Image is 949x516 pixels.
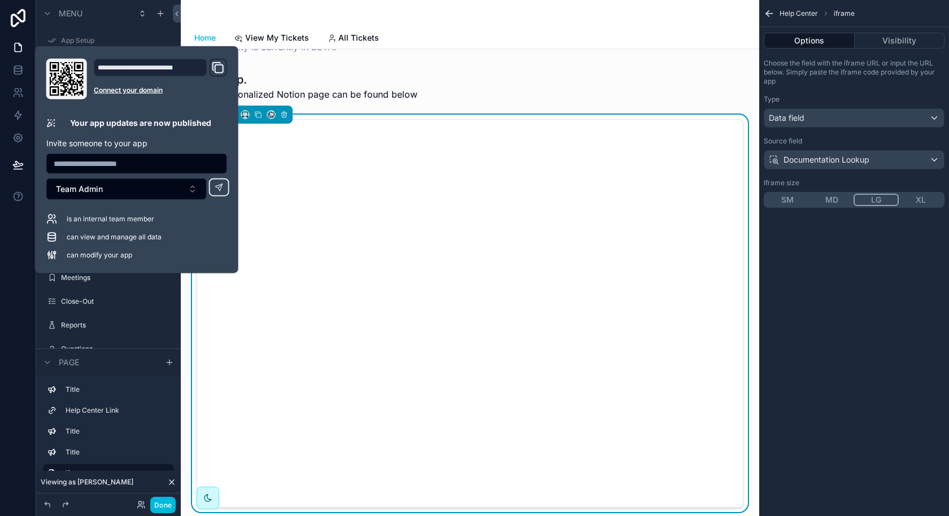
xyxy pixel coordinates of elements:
[327,28,379,50] a: All Tickets
[338,32,379,43] span: All Tickets
[764,108,944,128] button: Data field
[234,28,309,50] a: View My Tickets
[61,321,167,330] label: Reports
[36,375,181,493] div: scrollable content
[61,273,167,282] label: Meetings
[764,150,944,169] button: Documentation Lookup
[59,357,79,368] span: Page
[245,32,309,43] span: View My Tickets
[764,178,799,187] label: Iframe size
[150,497,176,513] button: Done
[70,117,211,129] p: Your app updates are now published
[67,251,132,260] span: can modify your app
[194,32,216,43] span: Home
[769,154,869,165] div: Documentation Lookup
[855,33,945,49] button: Visibility
[66,469,165,478] label: iframe
[46,138,227,149] p: Invite someone to your app
[66,385,165,394] label: Title
[61,36,167,45] label: App Setup
[66,448,165,457] label: Title
[854,194,899,206] button: LG
[56,183,103,195] span: Team Admin
[780,9,818,18] span: Help Center
[94,59,227,99] div: Domain and Custom Link
[899,194,943,206] button: XL
[764,59,944,86] p: Choose the field with the iframe URL or input the URL below. Simply paste the iframe code provide...
[809,194,854,206] button: MD
[94,86,227,95] a: Connect your domain
[66,427,165,436] label: Title
[764,137,802,146] label: Source field
[59,8,82,19] span: Menu
[46,178,207,200] button: Select Button
[61,297,167,306] label: Close-Out
[67,215,154,224] span: is an internal team member
[769,112,804,124] span: Data field
[197,120,743,507] iframe: To enrich screen reader interactions, please activate Accessibility in Grammarly extension settings
[41,478,133,487] span: Viewing as [PERSON_NAME]
[834,9,855,18] span: iframe
[764,33,855,49] button: Options
[764,95,780,104] label: Type
[194,28,216,49] a: Home
[66,406,165,415] label: Help Center Link
[67,233,162,242] span: can view and manage all data
[765,194,809,206] button: SM
[61,344,167,353] label: Questions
